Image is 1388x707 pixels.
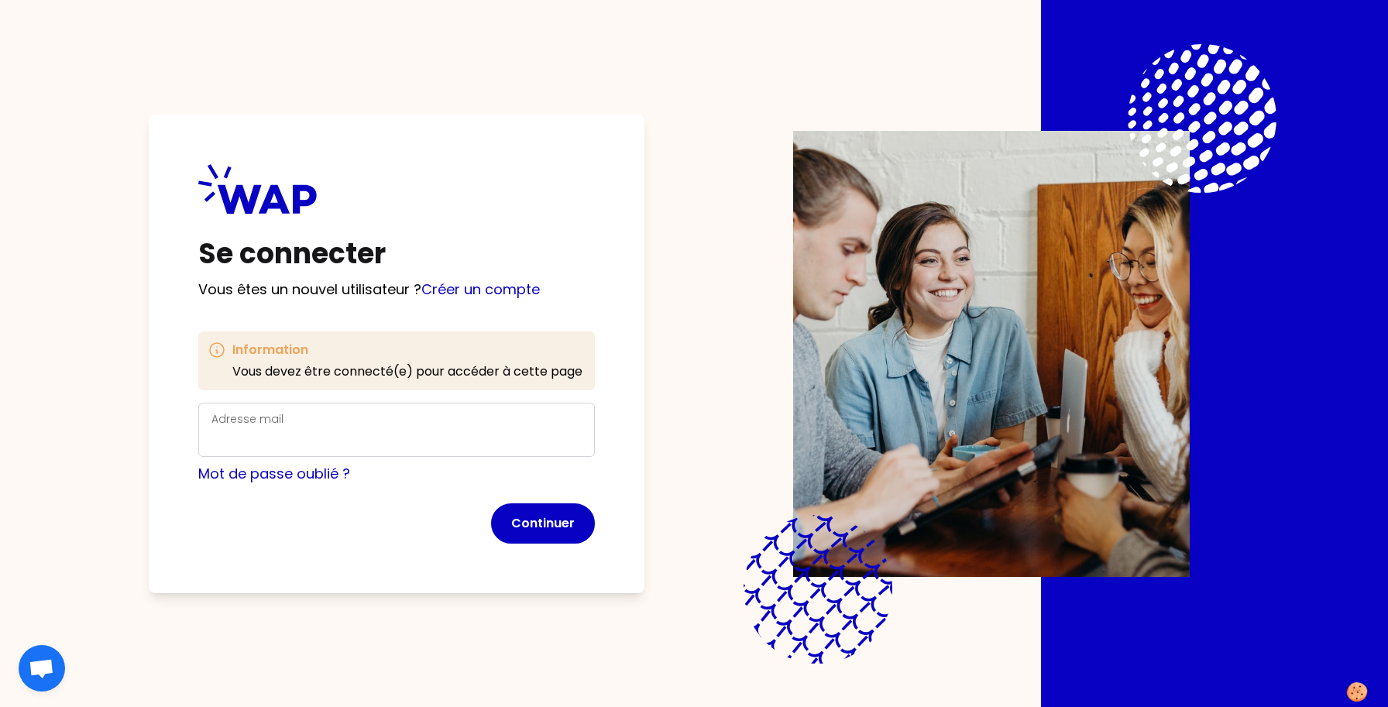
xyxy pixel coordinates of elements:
[198,279,595,300] p: Vous êtes un nouvel utilisateur ?
[491,503,595,544] button: Continuer
[19,645,65,692] div: Ouvrir le chat
[198,464,350,483] a: Mot de passe oublié ?
[198,239,595,269] h1: Se connecter
[232,362,582,381] p: Vous devez être connecté(e) pour accéder à cette page
[793,131,1190,577] img: Description
[211,411,283,427] label: Adresse mail
[421,280,540,299] a: Créer un compte
[232,341,582,359] h3: Information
